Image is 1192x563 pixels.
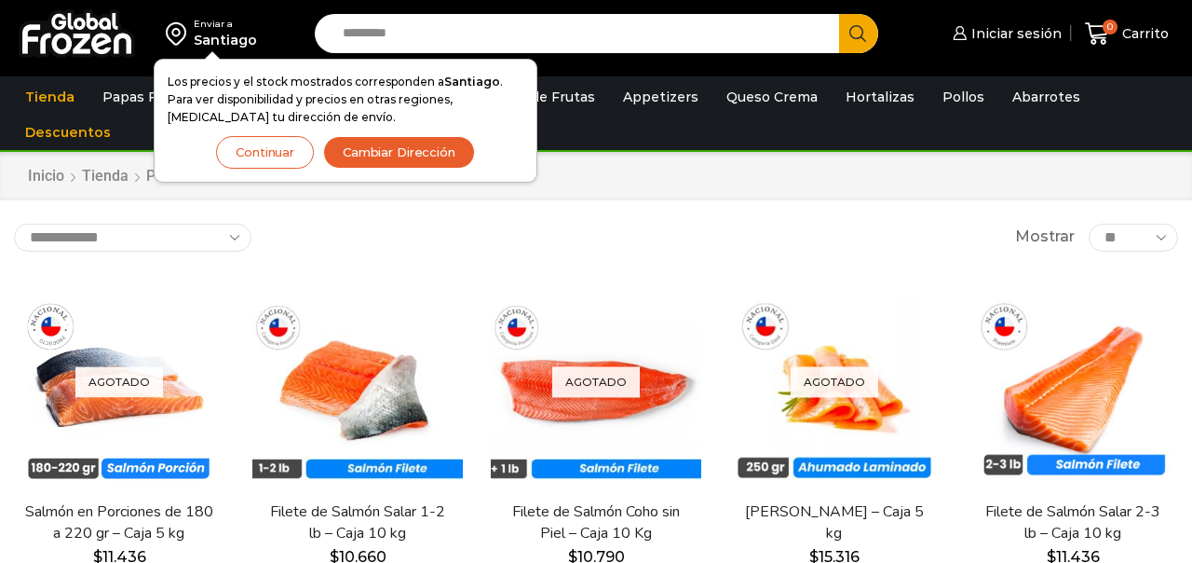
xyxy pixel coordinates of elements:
img: address-field-icon.svg [166,18,194,49]
span: 0 [1103,20,1117,34]
button: Search button [839,14,878,53]
span: Iniciar sesión [967,24,1062,43]
a: Salmón en Porciones de 180 a 220 gr – Caja 5 kg [24,501,213,544]
a: Descuentos [16,115,120,150]
a: Queso Crema [717,79,827,115]
button: Continuar [216,136,314,169]
nav: Breadcrumb [27,166,358,187]
span: Carrito [1117,24,1169,43]
a: Papas Fritas [93,79,196,115]
a: Pescados y Mariscos [145,166,291,187]
a: Filete de Salmón Coho sin Piel – Caja 10 Kg [501,501,690,544]
a: Hortalizas [836,79,924,115]
a: Pulpa de Frutas [479,79,604,115]
div: Santiago [194,31,257,49]
strong: Santiago [444,75,500,89]
button: Cambiar Dirección [323,136,475,169]
a: Tienda [81,166,129,187]
a: 0 Carrito [1080,12,1173,56]
p: Los precios y el stock mostrados corresponden a . Para ver disponibilidad y precios en otras regi... [168,73,523,127]
span: Mostrar [1015,227,1075,248]
a: Tienda [16,79,84,115]
a: Iniciar sesión [948,15,1062,52]
p: Agotado [791,366,878,397]
p: Agotado [75,366,163,397]
a: Inicio [27,166,65,187]
a: Appetizers [614,79,708,115]
p: Agotado [552,366,640,397]
select: Pedido de la tienda [14,224,251,252]
a: [PERSON_NAME] – Caja 5 kg [739,501,928,544]
a: Abarrotes [1003,79,1090,115]
a: Pollos [933,79,994,115]
div: Enviar a [194,18,257,31]
a: Filete de Salmón Salar 2-3 lb – Caja 10 kg [978,501,1167,544]
a: Filete de Salmón Salar 1-2 lb – Caja 10 kg [263,501,452,544]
